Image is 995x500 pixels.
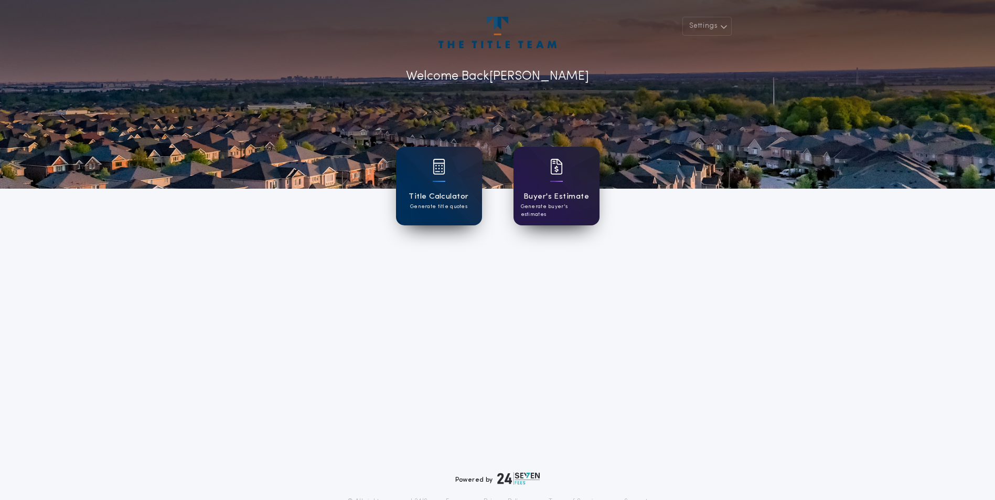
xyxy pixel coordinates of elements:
div: Powered by [455,472,540,485]
p: Generate buyer's estimates [521,203,592,219]
img: logo [497,472,540,485]
a: card iconTitle CalculatorGenerate title quotes [396,147,482,225]
a: card iconBuyer's EstimateGenerate buyer's estimates [513,147,600,225]
img: account-logo [438,17,556,48]
p: Generate title quotes [410,203,467,211]
img: card icon [433,159,445,175]
h1: Title Calculator [409,191,468,203]
h1: Buyer's Estimate [523,191,589,203]
button: Settings [682,17,732,36]
img: card icon [550,159,563,175]
p: Welcome Back [PERSON_NAME] [406,67,589,86]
